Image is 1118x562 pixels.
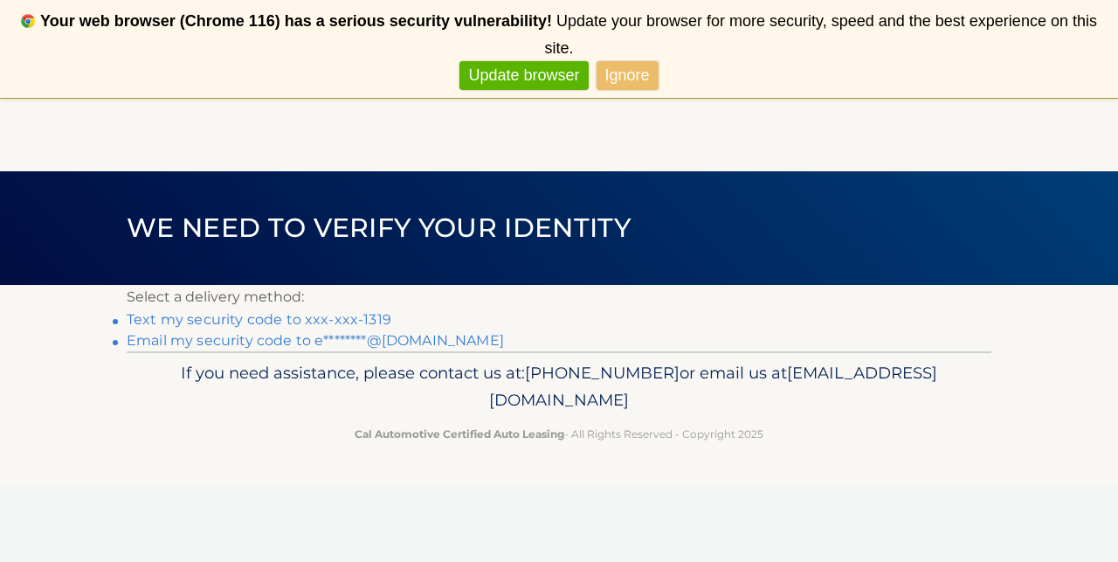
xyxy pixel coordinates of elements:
p: If you need assistance, please contact us at: or email us at [138,359,980,415]
p: - All Rights Reserved - Copyright 2025 [138,425,980,443]
a: Email my security code to e********@[DOMAIN_NAME] [127,332,504,349]
b: Your web browser (Chrome 116) has a serious security vulnerability! [40,12,552,30]
a: Update browser [459,61,588,90]
a: Text my security code to xxx-xxx-1319 [127,311,391,328]
p: Select a delivery method: [127,285,991,309]
strong: Cal Automotive Certified Auto Leasing [355,427,564,441]
span: We need to verify your identity [127,212,631,244]
a: Ignore [597,61,659,90]
span: [PHONE_NUMBER] [525,363,680,383]
span: Update your browser for more security, speed and the best experience on this site. [544,12,1096,57]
